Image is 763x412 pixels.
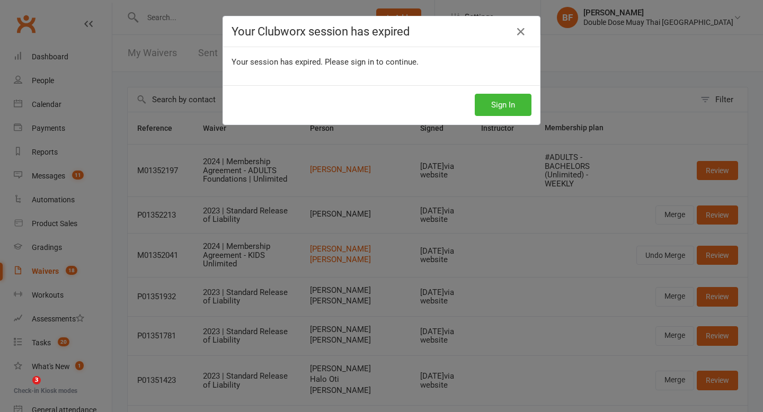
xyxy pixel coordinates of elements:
[11,376,36,401] iframe: Intercom live chat
[32,376,41,384] span: 3
[232,25,531,38] h4: Your Clubworx session has expired
[512,23,529,40] a: Close
[475,94,531,116] button: Sign In
[232,57,419,67] span: Your session has expired. Please sign in to continue.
